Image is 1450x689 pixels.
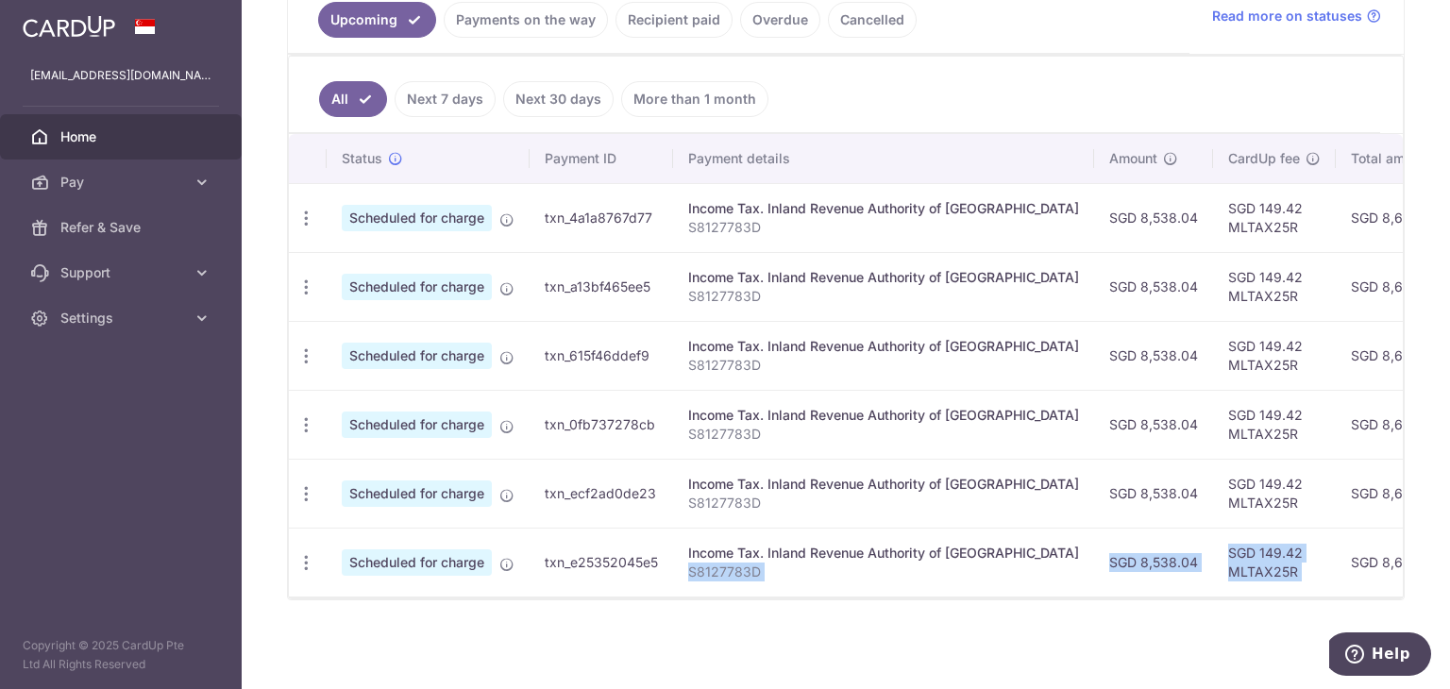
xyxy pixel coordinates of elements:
span: Scheduled for charge [342,274,492,300]
p: S8127783D [688,494,1079,513]
p: [EMAIL_ADDRESS][DOMAIN_NAME] [30,66,211,85]
span: Status [342,149,382,168]
a: All [319,81,387,117]
a: Upcoming [318,2,436,38]
td: SGD 149.42 MLTAX25R [1213,183,1336,252]
div: Income Tax. Inland Revenue Authority of [GEOGRAPHIC_DATA] [688,406,1079,425]
span: CardUp fee [1228,149,1300,168]
span: Scheduled for charge [342,343,492,369]
span: Scheduled for charge [342,549,492,576]
span: Support [60,263,185,282]
a: Recipient paid [615,2,733,38]
span: Total amt. [1351,149,1413,168]
div: Income Tax. Inland Revenue Authority of [GEOGRAPHIC_DATA] [688,268,1079,287]
span: Scheduled for charge [342,205,492,231]
iframe: Opens a widget where you can find more information [1329,632,1431,680]
td: SGD 8,538.04 [1094,390,1213,459]
span: Refer & Save [60,218,185,237]
td: SGD 149.42 MLTAX25R [1213,252,1336,321]
td: SGD 8,538.04 [1094,321,1213,390]
td: SGD 8,538.04 [1094,528,1213,597]
td: txn_0fb737278cb [530,390,673,459]
a: More than 1 month [621,81,768,117]
span: Read more on statuses [1212,7,1362,25]
div: Income Tax. Inland Revenue Authority of [GEOGRAPHIC_DATA] [688,199,1079,218]
div: Income Tax. Inland Revenue Authority of [GEOGRAPHIC_DATA] [688,544,1079,563]
td: SGD 149.42 MLTAX25R [1213,321,1336,390]
td: SGD 8,538.04 [1094,459,1213,528]
td: SGD 149.42 MLTAX25R [1213,459,1336,528]
span: Home [60,127,185,146]
span: Scheduled for charge [342,480,492,507]
td: SGD 149.42 MLTAX25R [1213,390,1336,459]
p: S8127783D [688,563,1079,581]
img: CardUp [23,15,115,38]
td: txn_615f46ddef9 [530,321,673,390]
td: SGD 8,538.04 [1094,183,1213,252]
td: txn_ecf2ad0de23 [530,459,673,528]
p: S8127783D [688,218,1079,237]
a: Overdue [740,2,820,38]
th: Payment details [673,134,1094,183]
span: Pay [60,173,185,192]
td: txn_a13bf465ee5 [530,252,673,321]
th: Payment ID [530,134,673,183]
a: Cancelled [828,2,917,38]
p: S8127783D [688,425,1079,444]
td: SGD 149.42 MLTAX25R [1213,528,1336,597]
a: Next 30 days [503,81,614,117]
div: Income Tax. Inland Revenue Authority of [GEOGRAPHIC_DATA] [688,475,1079,494]
a: Read more on statuses [1212,7,1381,25]
span: Scheduled for charge [342,412,492,438]
td: SGD 8,538.04 [1094,252,1213,321]
a: Next 7 days [395,81,496,117]
td: txn_4a1a8767d77 [530,183,673,252]
a: Payments on the way [444,2,608,38]
span: Amount [1109,149,1157,168]
p: S8127783D [688,356,1079,375]
td: txn_e25352045e5 [530,528,673,597]
span: Settings [60,309,185,328]
div: Income Tax. Inland Revenue Authority of [GEOGRAPHIC_DATA] [688,337,1079,356]
p: S8127783D [688,287,1079,306]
